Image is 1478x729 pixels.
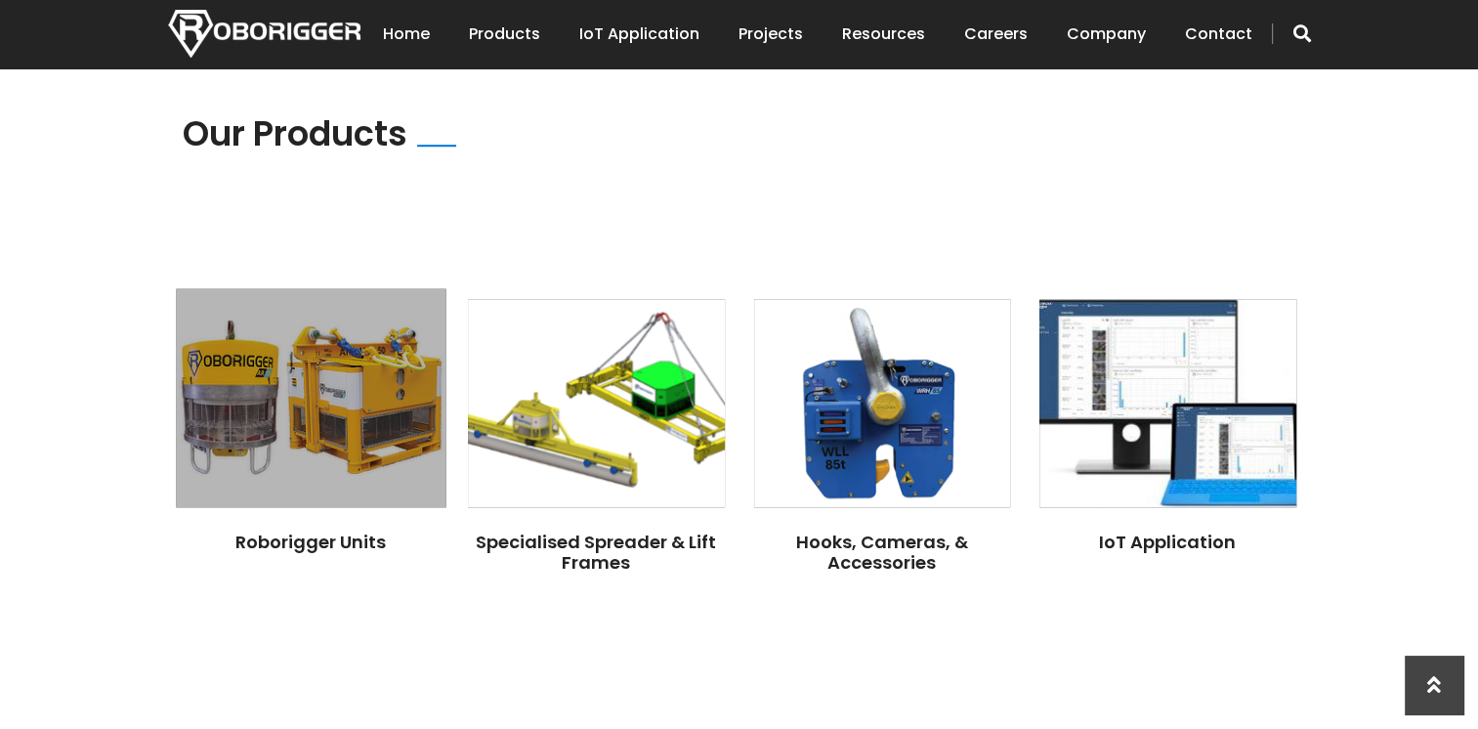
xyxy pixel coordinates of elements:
a: Products [469,4,540,64]
a: IoT Application [1099,530,1236,554]
a: Projects [739,4,803,64]
a: Home [383,4,430,64]
a: Contact [1185,4,1252,64]
a: Specialised Spreader & Lift Frames [476,530,716,576]
a: Roborigger Units [235,530,386,554]
a: Resources [842,4,925,64]
a: Hooks, Cameras, & Accessories [796,530,968,576]
a: IoT Application [579,4,699,64]
h2: Our Products [183,113,407,154]
a: Company [1067,4,1146,64]
img: Nortech [168,10,360,58]
a: Careers [964,4,1028,64]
